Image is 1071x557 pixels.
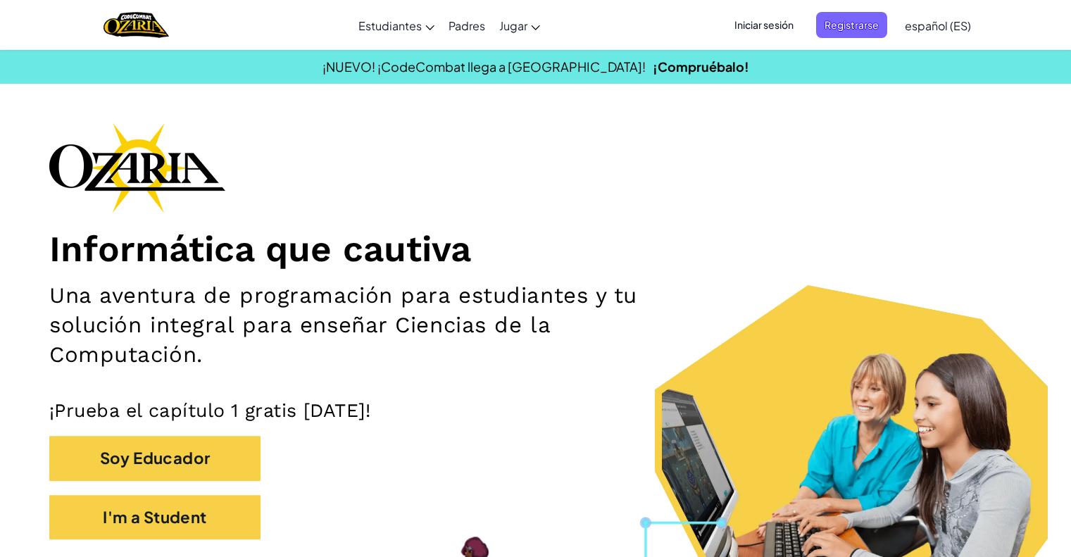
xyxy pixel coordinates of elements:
h2: Una aventura de programación para estudiantes y tu solución integral para enseñar Ciencias de la ... [49,281,701,370]
span: Jugar [499,18,527,33]
a: Estudiantes [351,6,441,44]
p: ¡Prueba el capítulo 1 gratis [DATE]! [49,399,1022,422]
button: Iniciar sesión [726,12,802,38]
a: Ozaria by CodeCombat logo [104,11,169,39]
a: español (ES) [898,6,978,44]
a: Padres [441,6,492,44]
h1: Informática que cautiva [49,227,1022,270]
span: español (ES) [905,18,971,33]
button: Soy Educador [49,436,261,480]
button: Registrarse [816,12,887,38]
img: Home [104,11,169,39]
button: I'm a Student [49,495,261,539]
img: Ozaria branding logo [49,123,225,213]
span: ¡NUEVO! ¡CodeCombat llega a [GEOGRAPHIC_DATA]! [322,58,646,75]
span: Estudiantes [358,18,422,33]
a: ¡Compruébalo! [653,58,749,75]
a: Jugar [492,6,547,44]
